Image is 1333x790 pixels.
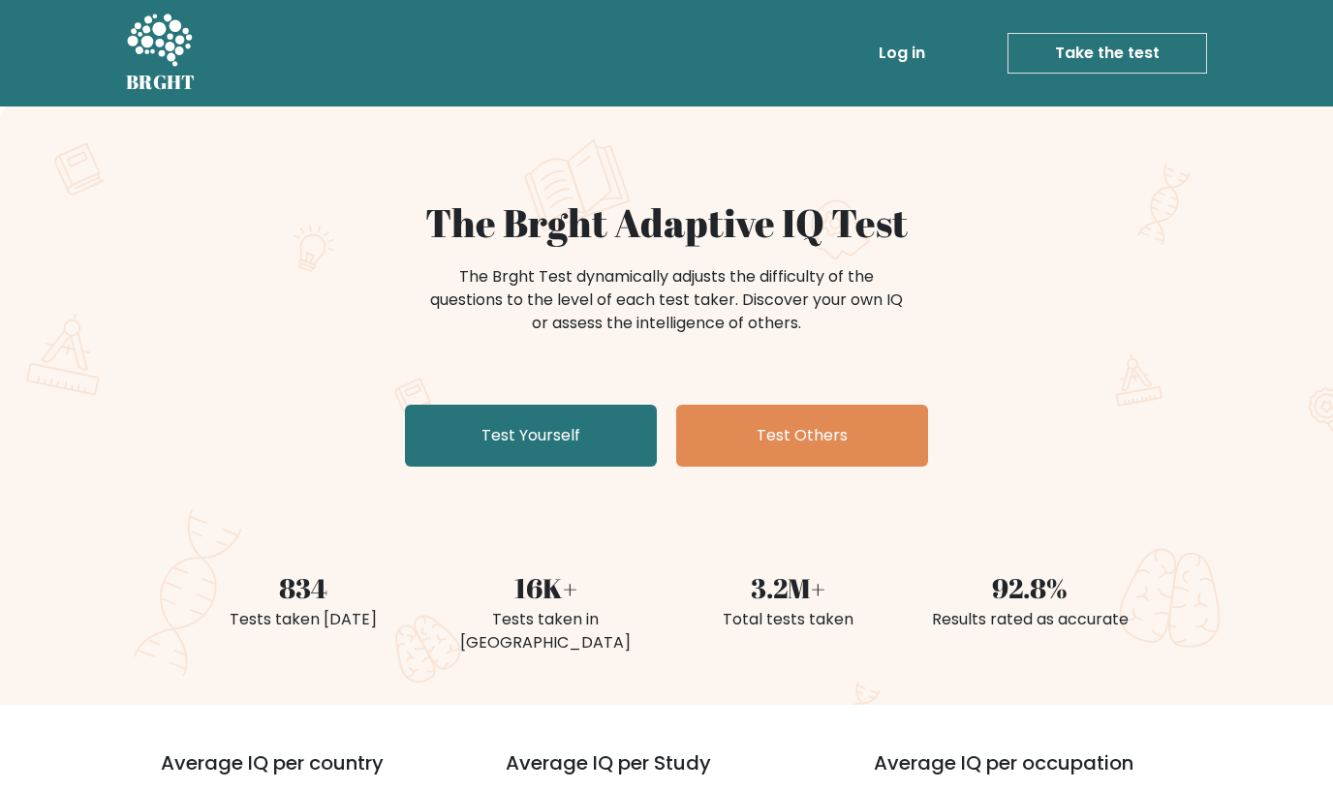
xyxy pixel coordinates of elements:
[405,405,657,467] a: Test Yourself
[424,265,909,335] div: The Brght Test dynamically adjusts the difficulty of the questions to the level of each test take...
[194,199,1139,246] h1: The Brght Adaptive IQ Test
[194,567,413,608] div: 834
[676,405,928,467] a: Test Others
[920,608,1139,631] div: Results rated as accurate
[436,608,655,654] div: Tests taken in [GEOGRAPHIC_DATA]
[436,567,655,608] div: 16K+
[1007,33,1207,74] a: Take the test
[920,567,1139,608] div: 92.8%
[126,71,196,94] h5: BRGHT
[678,567,897,608] div: 3.2M+
[194,608,413,631] div: Tests taken [DATE]
[678,608,897,631] div: Total tests taken
[126,8,196,99] a: BRGHT
[871,34,933,73] a: Log in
